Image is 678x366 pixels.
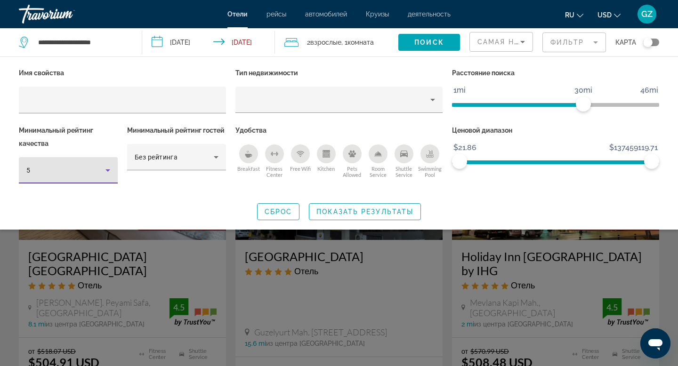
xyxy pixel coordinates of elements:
span: Free Wifi [290,166,311,172]
span: Fitness Center [261,166,287,178]
iframe: Кнопка запуска окна обмена сообщениями [640,328,670,358]
span: Комната [347,39,374,46]
ngx-slider: ngx-slider [452,160,659,162]
button: Показать результаты [309,203,421,220]
span: Взрослые [310,39,341,46]
a: Travorium [19,2,113,26]
span: GZ [641,9,653,19]
span: 2 [307,36,341,49]
p: Расстояние поиска [452,66,659,80]
a: рейсы [266,10,286,18]
button: Swimming Pool [417,144,443,178]
button: Toggle map [636,38,659,47]
p: Удобства [235,124,443,137]
span: ru [565,11,574,19]
button: Pets Allowed [339,144,365,178]
span: , 1 [341,36,374,49]
mat-select: Property type [243,94,435,105]
p: Имя свойства [19,66,226,80]
button: Change language [565,8,583,22]
p: Минимальный рейтинг гостей [127,124,226,137]
span: Breakfast [237,166,260,172]
span: $21.86 [452,141,478,155]
button: Change currency [597,8,621,22]
span: ngx-slider [452,154,467,169]
div: Hotel Filters [14,66,664,194]
span: 46mi [639,83,660,97]
span: 1mi [452,83,467,97]
ngx-slider: ngx-slider [452,103,659,105]
a: автомобилей [305,10,347,18]
button: Shuttle Service [391,144,417,178]
button: Fitness Center [261,144,287,178]
span: Shuttle Service [391,166,417,178]
span: $137459119.71 [608,141,659,155]
span: Сброс [265,208,292,215]
mat-select: Sort by [477,36,525,48]
span: Самая низкая цена [477,38,565,46]
span: Показать результаты [316,208,413,215]
button: Kitchen [313,144,339,178]
span: ngx-slider-max [644,154,659,169]
p: Тип недвижимости [235,66,443,80]
span: Swimming Pool [417,166,443,178]
button: Filter [542,32,606,53]
span: Без рейтинга [135,153,178,161]
button: Travelers: 2 adults, 0 children [275,28,398,56]
span: USD [597,11,612,19]
p: Минимальный рейтинг качества [19,124,118,150]
button: Breakfast [235,144,261,178]
span: ngx-slider [576,96,591,111]
span: Поиск [414,39,444,46]
button: Check-in date: Feb 6, 2026 Check-out date: Feb 13, 2026 [142,28,275,56]
button: Free Wifi [287,144,313,178]
span: Kitchen [317,166,335,172]
p: Ценовой диапазон [452,124,659,137]
button: Поиск [398,34,460,51]
a: Круизы [366,10,389,18]
span: карта [615,36,636,49]
a: деятельность [408,10,451,18]
button: Room Service [365,144,391,178]
span: 5 [26,167,30,174]
button: User Menu [635,4,659,24]
span: Room Service [365,166,391,178]
span: 30mi [573,83,594,97]
button: Сброс [257,203,300,220]
a: Отели [227,10,248,18]
span: Pets Allowed [339,166,365,178]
